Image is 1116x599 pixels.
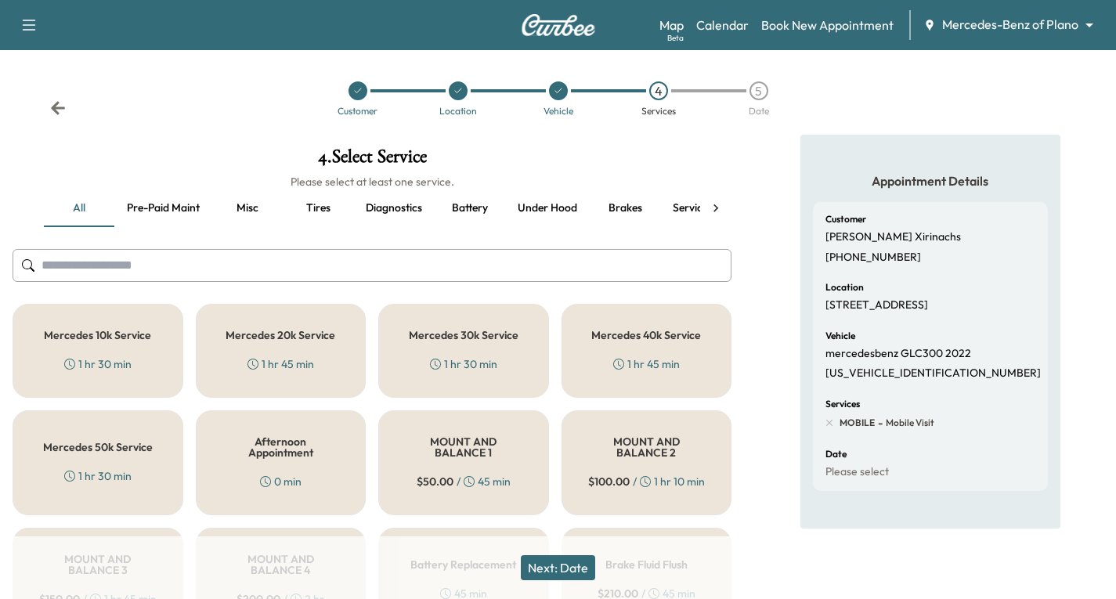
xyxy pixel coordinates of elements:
[247,356,314,372] div: 1 hr 45 min
[64,468,132,484] div: 1 hr 30 min
[667,32,684,44] div: Beta
[505,189,590,227] button: Under hood
[430,356,497,372] div: 1 hr 30 min
[44,330,151,341] h5: Mercedes 10k Service
[825,251,921,265] p: [PHONE_NUMBER]
[64,356,132,372] div: 1 hr 30 min
[825,331,855,341] h6: Vehicle
[283,189,353,227] button: Tires
[50,100,66,116] div: Back
[825,298,928,312] p: [STREET_ADDRESS]
[590,189,660,227] button: Brakes
[825,465,889,479] p: Please select
[588,474,705,489] div: / 1 hr 10 min
[222,436,341,458] h5: Afternoon Appointment
[417,474,511,489] div: / 45 min
[825,215,866,224] h6: Customer
[44,189,114,227] button: all
[613,356,680,372] div: 1 hr 45 min
[409,330,518,341] h5: Mercedes 30k Service
[544,106,573,116] div: Vehicle
[696,16,749,34] a: Calendar
[660,189,762,227] button: Service 10k-50k
[404,436,523,458] h5: MOUNT AND BALANCE 1
[43,442,153,453] h5: Mercedes 50k Service
[212,189,283,227] button: Misc
[875,415,883,431] span: -
[439,106,477,116] div: Location
[435,189,505,227] button: Battery
[338,106,377,116] div: Customer
[825,347,971,361] p: mercedesbenz GLC300 2022
[659,16,684,34] a: MapBeta
[761,16,894,34] a: Book New Appointment
[591,330,701,341] h5: Mercedes 40k Service
[825,366,1041,381] p: [US_VEHICLE_IDENTIFICATION_NUMBER]
[749,106,769,116] div: Date
[825,283,864,292] h6: Location
[825,449,847,459] h6: Date
[13,147,731,174] h1: 4 . Select Service
[813,172,1048,189] h5: Appointment Details
[942,16,1078,34] span: Mercedes-Benz of Plano
[825,230,961,244] p: [PERSON_NAME] Xirinachs
[44,189,700,227] div: basic tabs example
[353,189,435,227] button: Diagnostics
[588,474,630,489] span: $ 100.00
[883,417,934,429] span: Mobile Visit
[114,189,212,227] button: Pre-paid maint
[641,106,676,116] div: Services
[521,14,596,36] img: Curbee Logo
[749,81,768,100] div: 5
[260,474,302,489] div: 0 min
[417,474,453,489] span: $ 50.00
[649,81,668,100] div: 4
[13,174,731,189] h6: Please select at least one service.
[587,436,706,458] h5: MOUNT AND BALANCE 2
[825,399,860,409] h6: Services
[840,417,875,429] span: MOBILE
[226,330,335,341] h5: Mercedes 20k Service
[521,555,595,580] button: Next: Date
